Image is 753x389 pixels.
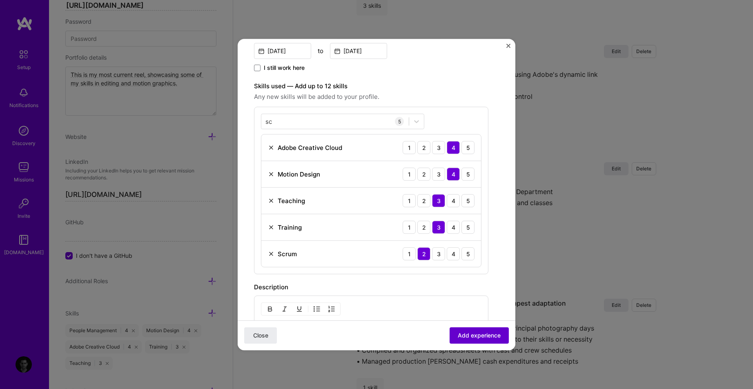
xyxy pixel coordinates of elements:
div: to [318,47,323,55]
div: 2 [417,168,430,181]
div: 5 [461,141,475,154]
div: 5 [461,247,475,260]
div: 3 [432,247,445,260]
div: 3 [432,168,445,181]
img: UL [314,306,320,312]
img: Remove [268,224,274,230]
div: 5 [461,194,475,207]
div: 1 [403,194,416,207]
img: Remove [268,197,274,204]
div: 2 [417,221,430,234]
div: 1 [403,141,416,154]
div: 3 [432,221,445,234]
input: Date [330,43,387,59]
div: 5 [461,168,475,181]
img: Remove [268,144,274,151]
span: Close [253,331,268,340]
div: 4 [447,247,460,260]
input: Date [254,43,311,59]
img: Bold [267,306,273,312]
span: I still work here [264,64,305,72]
div: 4 [447,194,460,207]
div: 5 [461,221,475,234]
button: Add experience [450,327,509,344]
span: Add experience [458,331,501,340]
div: 2 [417,247,430,260]
div: Motion Design [278,170,320,179]
label: Skills used — Add up to 12 skills [254,81,488,91]
div: 4 [447,221,460,234]
div: 2 [417,194,430,207]
div: 3 [432,141,445,154]
button: Close [506,44,510,52]
div: Teaching [278,197,305,205]
span: Any new skills will be added to your profile. [254,92,488,102]
div: 5 [395,117,404,126]
div: 1 [403,247,416,260]
img: Remove [268,250,274,257]
div: Scrum [278,250,297,258]
div: 4 [447,141,460,154]
div: Training [278,223,302,232]
div: 3 [432,194,445,207]
img: Underline [296,306,303,312]
div: 2 [417,141,430,154]
label: Description [254,283,288,291]
img: Remove [268,171,274,177]
div: 1 [403,221,416,234]
div: 1 [403,168,416,181]
img: Italic [281,306,288,312]
button: Close [244,327,277,344]
div: Adobe Creative Cloud [278,143,342,152]
div: 4 [447,168,460,181]
img: OL [328,306,335,312]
